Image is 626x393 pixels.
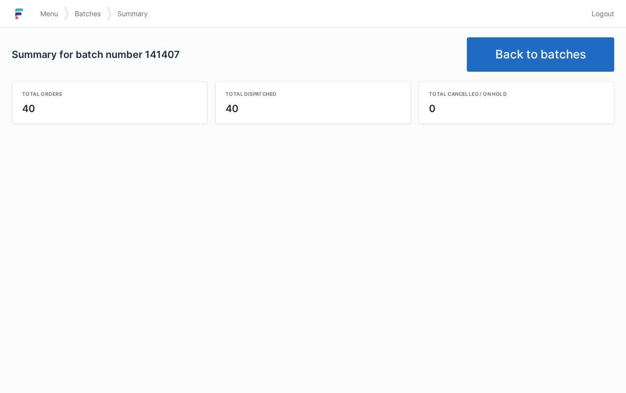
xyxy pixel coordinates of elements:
[75,9,101,19] span: Batches
[12,6,27,22] img: logo-small.jpg
[40,9,58,19] span: Menu
[34,5,64,23] a: Menu
[64,2,69,26] img: svg>
[429,102,604,115] div: 0
[467,37,614,72] a: Back to batches
[12,48,459,61] h2: Summary for batch number 141407
[112,5,154,23] a: Summary
[22,90,197,98] div: Total orders
[117,9,148,19] span: Summary
[586,5,614,23] a: Logout
[226,102,400,115] div: 40
[592,9,614,19] span: Logout
[69,5,107,23] a: Batches
[226,90,400,98] div: Total dispatched
[22,102,197,115] div: 40
[107,2,112,26] img: svg>
[429,90,604,98] div: Total cancelled / on hold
